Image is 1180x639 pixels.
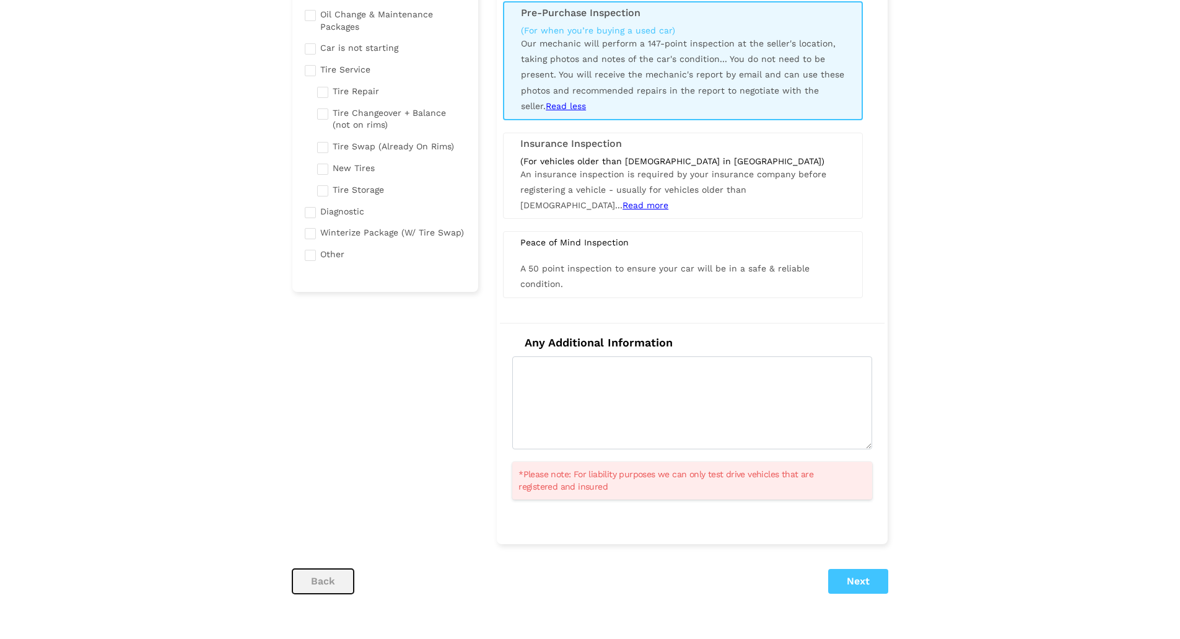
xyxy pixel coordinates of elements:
[520,138,846,149] h3: Insurance Inspection
[521,38,844,111] span: Our mechanic will perform a 147-point inspection at the seller's location, taking photos and note...
[518,468,850,493] span: *Please note: For liability purposes we can only test drive vehicles that are registered and insured
[520,156,846,167] div: (For vehicles older than [DEMOGRAPHIC_DATA] in [GEOGRAPHIC_DATA])
[512,336,872,350] h4: Any Additional Information
[520,169,826,210] span: An insurance inspection is required by your insurance company before registering a vehicle - usua...
[546,101,586,111] span: Read less
[828,569,888,594] button: Next
[521,7,845,19] h3: Pre-Purchase Inspection
[623,200,668,210] span: Read more
[292,569,354,594] button: back
[520,263,810,289] span: A 50 point inspection to ensure your car will be in a safe & reliable condition.
[511,237,855,248] div: Peace of Mind Inspection
[521,54,844,111] span: You do not need to be present. You will receive the mechanic's report by email and can use these ...
[521,25,845,36] div: (For when you’re buying a used car)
